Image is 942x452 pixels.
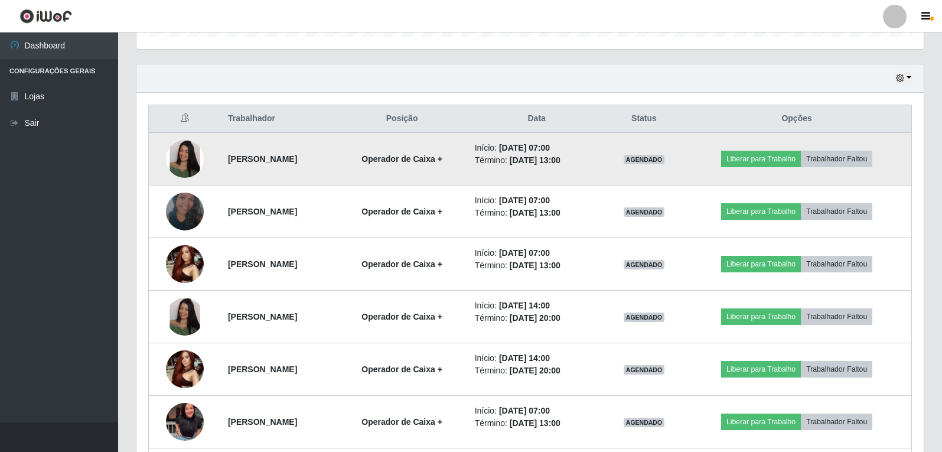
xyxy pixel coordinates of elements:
strong: [PERSON_NAME] [228,312,297,321]
time: [DATE] 20:00 [510,313,560,323]
img: 1756749190909.jpeg [166,140,204,178]
time: [DATE] 13:00 [510,155,560,165]
th: Posição [337,105,468,133]
time: [DATE] 13:00 [510,208,560,217]
button: Trabalhador Faltou [801,203,872,220]
li: Término: [475,365,599,377]
time: [DATE] 13:00 [510,418,560,428]
img: 1758461814871.jpeg [166,178,204,245]
th: Opções [682,105,911,133]
strong: Operador de Caixa + [361,207,442,216]
th: Data [468,105,606,133]
time: [DATE] 07:00 [499,406,550,415]
span: AGENDADO [624,260,665,269]
span: AGENDADO [624,365,665,375]
button: Liberar para Trabalho [721,414,801,430]
strong: Operador de Caixa + [361,417,442,427]
th: Trabalhador [221,105,337,133]
span: AGENDADO [624,155,665,164]
strong: Operador de Caixa + [361,259,442,269]
img: 1756749190909.jpeg [166,298,204,336]
time: [DATE] 14:00 [499,353,550,363]
li: Início: [475,352,599,365]
strong: [PERSON_NAME] [228,417,297,427]
button: Liberar para Trabalho [721,256,801,272]
th: Status [606,105,683,133]
time: [DATE] 07:00 [499,196,550,205]
li: Início: [475,194,599,207]
strong: Operador de Caixa + [361,312,442,321]
img: 1758744784404.jpeg [166,344,204,394]
button: Trabalhador Faltou [801,151,872,167]
time: [DATE] 14:00 [499,301,550,310]
strong: [PERSON_NAME] [228,207,297,216]
button: Trabalhador Faltou [801,414,872,430]
time: [DATE] 07:00 [499,143,550,152]
span: AGENDADO [624,418,665,427]
time: [DATE] 07:00 [499,248,550,258]
li: Término: [475,154,599,167]
li: Término: [475,207,599,219]
strong: Operador de Caixa + [361,365,442,374]
time: [DATE] 13:00 [510,261,560,270]
button: Liberar para Trabalho [721,151,801,167]
li: Início: [475,405,599,417]
span: AGENDADO [624,313,665,322]
button: Trabalhador Faltou [801,361,872,378]
button: Liberar para Trabalho [721,308,801,325]
strong: [PERSON_NAME] [228,154,297,164]
img: 1758744784404.jpeg [166,239,204,289]
button: Liberar para Trabalho [721,361,801,378]
strong: Operador de Caixa + [361,154,442,164]
li: Início: [475,300,599,312]
li: Término: [475,312,599,324]
button: Trabalhador Faltou [801,256,872,272]
button: Trabalhador Faltou [801,308,872,325]
li: Término: [475,259,599,272]
span: AGENDADO [624,207,665,217]
li: Término: [475,417,599,430]
li: Início: [475,247,599,259]
img: CoreUI Logo [19,9,72,24]
strong: [PERSON_NAME] [228,365,297,374]
time: [DATE] 20:00 [510,366,560,375]
strong: [PERSON_NAME] [228,259,297,269]
button: Liberar para Trabalho [721,203,801,220]
li: Início: [475,142,599,154]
